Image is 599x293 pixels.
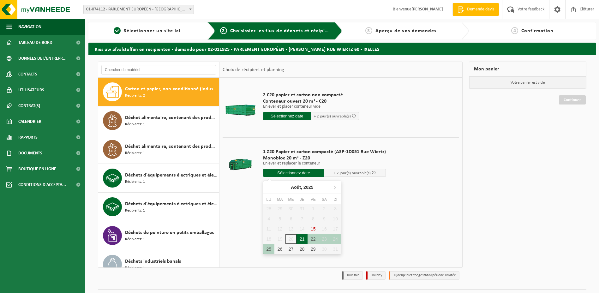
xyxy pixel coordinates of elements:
p: Enlever et replacer le conteneur [263,161,386,166]
li: Jour fixe [342,271,363,280]
button: Déchets industriels banals Récipients: 1 [98,250,219,279]
i: 2025 [303,185,313,189]
span: Déchets d'équipements électriques et électroniques - Sans tubes cathodiques [125,200,217,208]
span: 01-074112 - PARLEMENT EUROPÉEN - LUXEMBOURG [83,5,194,14]
span: 2 C20 papier et carton non compacté [263,92,359,98]
div: Mon panier [469,62,586,77]
div: 27 [285,244,297,254]
span: Tableau de bord [18,35,52,51]
a: Demande devis [452,3,499,16]
input: Chercher du matériel [101,65,216,75]
span: 3 [365,27,372,34]
div: 29 [308,244,319,254]
button: Déchet alimentaire, contenant des produits d'origine animale, emballage mélangé (sans verre), cat... [98,106,219,135]
div: 28 [297,244,308,254]
span: Utilisateurs [18,82,44,98]
span: Conteneur ouvert 20 m³ - C20 [263,98,359,105]
span: Monobloc 20 m³ - Z20 [263,155,386,161]
span: 01-074112 - PARLEMENT EUROPÉEN - LUXEMBOURG [84,5,194,14]
span: Déchets de peinture en petits emballages [125,229,214,236]
button: Déchet alimentaire, contenant des produits d'origine animale, non emballé, catégorie 3 Récipients: 1 [98,135,219,164]
span: Récipients: 2 [125,93,145,99]
span: Déchet alimentaire, contenant des produits d'origine animale, non emballé, catégorie 3 [125,143,217,150]
span: + 2 jour(s) ouvrable(s) [334,171,371,175]
span: Récipients: 1 [125,236,145,242]
span: Navigation [18,19,41,35]
button: Déchets d'équipements électriques et électroniques - produits blancs (ménagers) Récipients: 1 [98,164,219,193]
div: Ma [274,196,285,203]
p: Votre panier est vide [469,77,586,89]
a: 1Sélectionner un site ici [92,27,203,35]
strong: [PERSON_NAME] [411,7,443,12]
span: Sélectionner un site ici [124,28,180,33]
span: + 2 jour(s) ouvrable(s) [314,114,351,118]
p: Enlever et placer conteneur vide [263,105,359,109]
div: Je [297,196,308,203]
button: Déchets de peinture en petits emballages Récipients: 1 [98,221,219,250]
span: Récipients: 1 [125,122,145,128]
span: Récipients: 1 [125,150,145,156]
span: Déchets industriels banals [125,258,181,265]
input: Sélectionnez date [263,169,325,177]
span: 4 [511,27,518,34]
div: 26 [274,244,285,254]
input: Sélectionnez date [263,112,311,120]
button: Carton et papier, non-conditionné (industriel) Récipients: 2 [98,78,219,106]
span: Déchet alimentaire, contenant des produits d'origine animale, emballage mélangé (sans verre), cat 3 [125,114,217,122]
div: 25 [263,244,274,254]
span: Documents [18,145,42,161]
span: Rapports [18,129,38,145]
div: Août, [288,182,316,192]
span: Données de l'entrepr... [18,51,67,66]
div: 22 [308,234,319,244]
button: Déchets d'équipements électriques et électroniques - Sans tubes cathodiques Récipients: 1 [98,193,219,221]
span: Contacts [18,66,37,82]
span: Choisissiez les flux de déchets et récipients [230,28,335,33]
div: Ve [308,196,319,203]
div: Lu [263,196,274,203]
div: Choix de récipient et planning [219,62,287,78]
div: 21 [297,234,308,244]
span: Contrat(s) [18,98,40,114]
a: Continuer [559,95,586,105]
span: Confirmation [521,28,554,33]
span: Conditions d'accepta... [18,177,66,193]
span: Récipients: 1 [125,208,145,214]
span: Calendrier [18,114,41,129]
li: Holiday [366,271,386,280]
h2: Kies uw afvalstoffen en recipiënten - demande pour 02-011925 - PARLEMENT EUROPÉEN - [PERSON_NAME]... [88,43,596,55]
span: 2 [220,27,227,34]
div: Di [330,196,341,203]
span: 1 Z20 Papier et carton compacté (ASP-1D051 Rue Wiertz) [263,149,386,155]
span: Déchets d'équipements électriques et électroniques - produits blancs (ménagers) [125,171,217,179]
span: 1 [114,27,121,34]
div: Sa [319,196,330,203]
span: Récipients: 1 [125,179,145,185]
span: Récipients: 1 [125,265,145,271]
span: Demande devis [465,6,496,13]
span: Carton et papier, non-conditionné (industriel) [125,85,217,93]
span: Boutique en ligne [18,161,56,177]
li: Tijdelijk niet toegestaan/période limitée [389,271,459,280]
div: Me [285,196,297,203]
span: Aperçu de vos demandes [375,28,436,33]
